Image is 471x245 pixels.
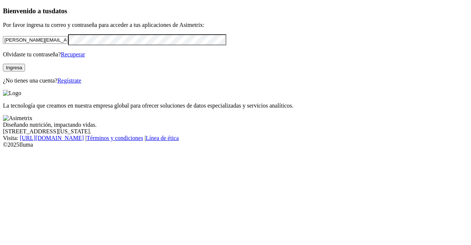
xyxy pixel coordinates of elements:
a: Recuperar [61,51,85,57]
p: Por favor ingresa tu correo y contraseña para acceder a tus aplicaciones de Asimetrix: [3,22,468,28]
div: Diseñando nutrición, impactando vidas. [3,122,468,128]
p: ¿No tienes una cuenta? [3,77,468,84]
div: © 2025 Iluma [3,141,468,148]
img: Logo [3,90,21,97]
a: Línea de ética [146,135,179,141]
div: [STREET_ADDRESS][US_STATE]. [3,128,468,135]
p: La tecnología que creamos en nuestra empresa global para ofrecer soluciones de datos especializad... [3,102,468,109]
p: Olvidaste tu contraseña? [3,51,468,58]
a: Términos y condiciones [86,135,143,141]
div: Visita : | | [3,135,468,141]
a: Regístrate [57,77,81,84]
input: Tu correo [3,36,68,44]
span: datos [52,7,67,15]
img: Asimetrix [3,115,32,122]
a: [URL][DOMAIN_NAME] [20,135,84,141]
h3: Bienvenido a tus [3,7,468,15]
button: Ingresa [3,64,25,71]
